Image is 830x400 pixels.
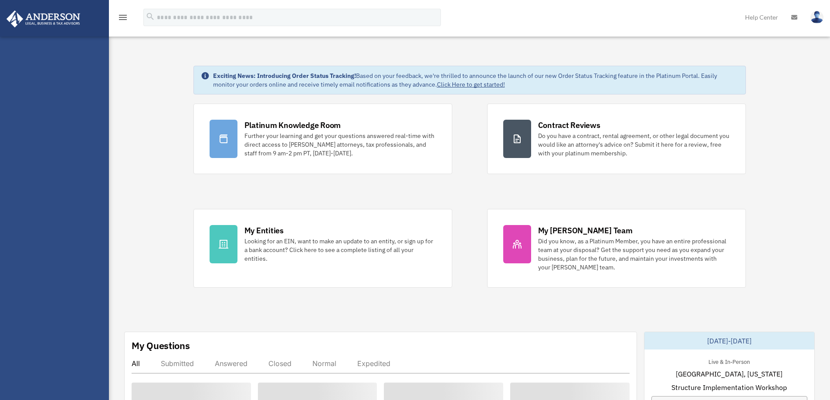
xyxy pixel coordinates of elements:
span: Structure Implementation Workshop [671,382,787,393]
div: My Entities [244,225,284,236]
a: Contract Reviews Do you have a contract, rental agreement, or other legal document you would like... [487,104,746,174]
div: Expedited [357,359,390,368]
a: menu [118,15,128,23]
span: [GEOGRAPHIC_DATA], [US_STATE] [676,369,783,379]
i: search [146,12,155,21]
div: Submitted [161,359,194,368]
div: All [132,359,140,368]
div: Platinum Knowledge Room [244,120,341,131]
img: User Pic [810,11,823,24]
div: My [PERSON_NAME] Team [538,225,633,236]
div: Live & In-Person [701,356,757,366]
img: Anderson Advisors Platinum Portal [4,10,83,27]
div: Normal [312,359,336,368]
div: Do you have a contract, rental agreement, or other legal document you would like an attorney's ad... [538,131,730,158]
a: My Entities Looking for an EIN, want to make an update to an entity, or sign up for a bank accoun... [193,209,452,288]
div: Did you know, as a Platinum Member, you have an entire professional team at your disposal? Get th... [538,237,730,272]
a: Platinum Knowledge Room Further your learning and get your questions answered real-time with dire... [193,104,452,174]
a: My [PERSON_NAME] Team Did you know, as a Platinum Member, you have an entire professional team at... [487,209,746,288]
div: Answered [215,359,247,368]
div: Looking for an EIN, want to make an update to an entity, or sign up for a bank account? Click her... [244,237,436,263]
a: Click Here to get started! [437,81,505,88]
div: Closed [268,359,291,368]
i: menu [118,12,128,23]
strong: Exciting News: Introducing Order Status Tracking! [213,72,356,80]
div: [DATE]-[DATE] [644,332,814,350]
div: Based on your feedback, we're thrilled to announce the launch of our new Order Status Tracking fe... [213,71,739,89]
div: Contract Reviews [538,120,600,131]
div: My Questions [132,339,190,352]
div: Further your learning and get your questions answered real-time with direct access to [PERSON_NAM... [244,131,436,158]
